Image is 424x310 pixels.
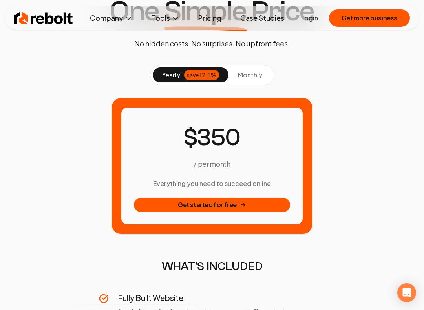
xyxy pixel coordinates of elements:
[238,71,262,79] span: monthly
[134,38,290,49] p: No hidden costs. No surprises. No upfront fees.
[329,9,410,27] button: Get more business
[397,283,416,302] div: Open Intercom Messenger
[14,10,73,26] img: Rebolt Logo
[99,259,325,274] h2: WHAT'S INCLUDED
[184,70,219,80] div: save 12.5%
[145,10,186,26] button: Tools
[192,10,228,26] a: Pricing
[234,10,291,26] a: Case Studies
[228,67,272,82] button: monthly
[134,179,290,188] h3: Everything you need to succeed online
[301,13,318,23] a: Login
[194,159,230,170] p: / per month
[134,198,290,212] button: Get started for free
[153,67,228,82] button: yearlysave 12.5%
[84,10,139,26] button: Company
[118,292,325,303] h3: Fully Built Website
[162,70,180,80] span: yearly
